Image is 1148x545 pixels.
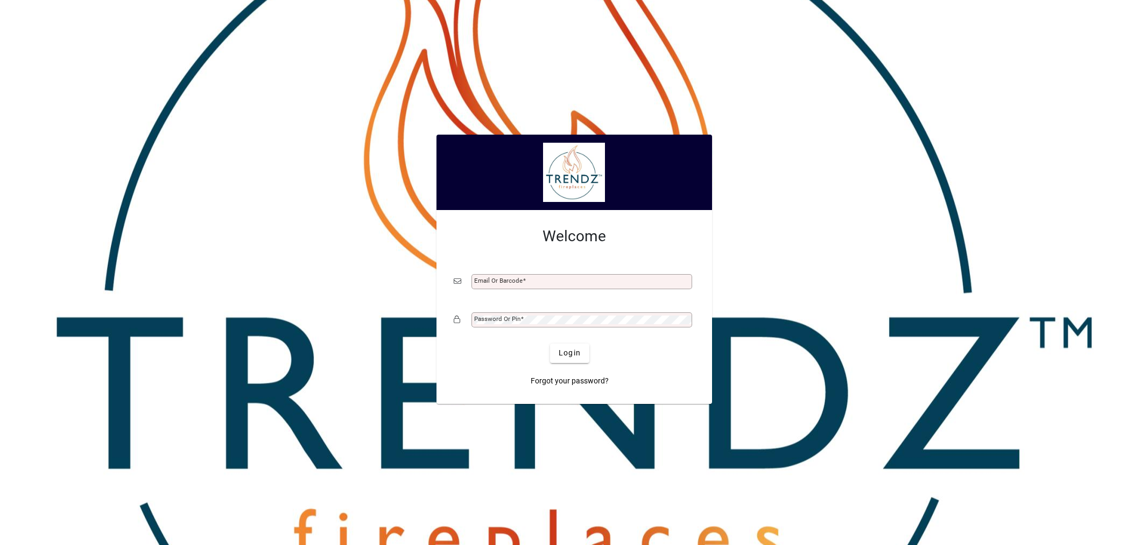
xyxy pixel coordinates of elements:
[474,315,520,323] mat-label: Password or Pin
[474,277,523,284] mat-label: Email or Barcode
[550,344,589,363] button: Login
[454,227,695,246] h2: Welcome
[559,347,581,359] span: Login
[526,372,613,391] a: Forgot your password?
[531,375,609,387] span: Forgot your password?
